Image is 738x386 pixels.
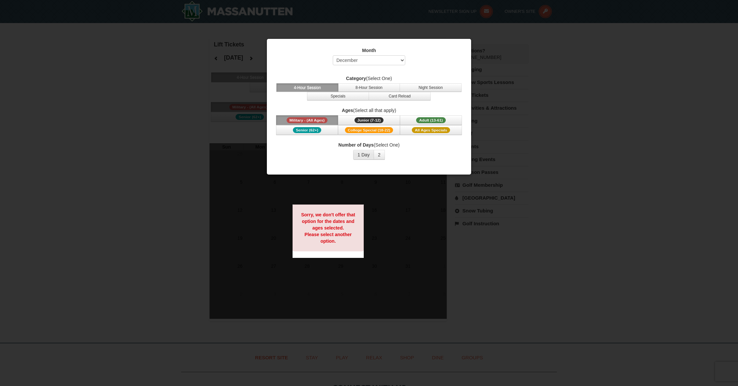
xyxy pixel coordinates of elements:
span: Junior (7-12) [355,117,384,123]
button: 4-Hour Session [276,83,338,92]
button: 1 Day [353,150,374,160]
span: Senior (62+) [293,127,321,133]
strong: Ages [342,108,353,113]
span: All Ages Specials [412,127,450,133]
button: 8-Hour Session [338,83,400,92]
strong: Sorry, we don't offer that option for the dates and ages selected. Please select another option. [301,212,355,244]
button: Senior (62+) [276,125,338,135]
label: (Select all that apply) [275,107,463,114]
label: (Select One) [275,142,463,148]
label: (Select One) [275,75,463,82]
button: All Ages Specials [400,125,462,135]
button: Military - (All Ages) [276,115,338,125]
button: Junior (7-12) [338,115,400,125]
button: 2 [374,150,385,160]
button: Card Reload [369,92,431,100]
span: College Special (18-22) [345,127,393,133]
strong: Month [362,48,376,53]
button: Specials [307,92,369,100]
span: Military - (All Ages) [287,117,328,123]
span: Adult (13-61) [416,117,446,123]
strong: Number of Days [338,142,374,148]
button: Adult (13-61) [400,115,462,125]
strong: Category [346,76,366,81]
button: College Special (18-22) [338,125,400,135]
button: Night Session [400,83,462,92]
